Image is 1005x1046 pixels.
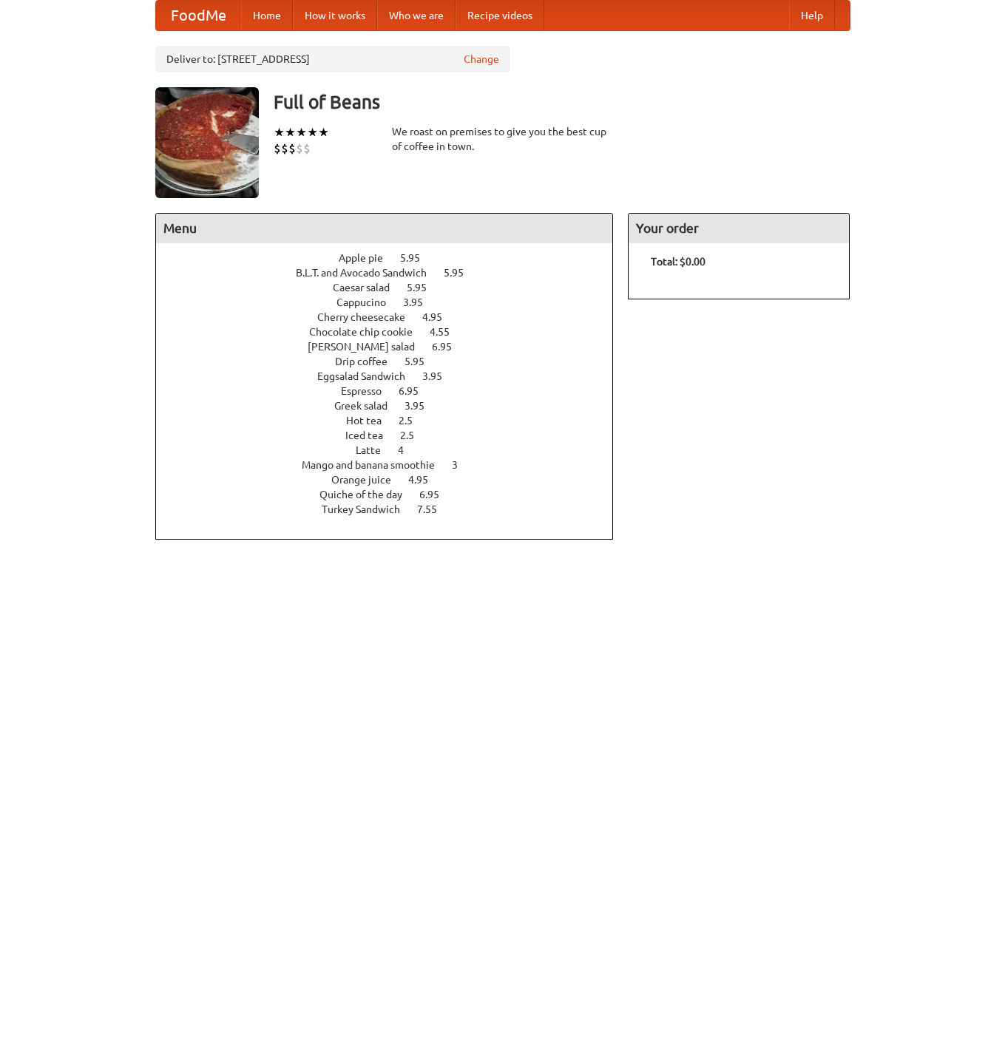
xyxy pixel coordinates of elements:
a: How it works [293,1,377,30]
a: Turkey Sandwich 7.55 [322,503,464,515]
span: 3.95 [405,400,439,412]
span: [PERSON_NAME] salad [308,341,430,353]
span: Latte [356,444,396,456]
span: 2.5 [400,429,429,441]
span: Cherry cheesecake [317,311,420,323]
span: Eggsalad Sandwich [317,370,420,382]
li: ★ [296,124,307,140]
span: Greek salad [334,400,402,412]
h4: Your order [629,214,849,243]
li: ★ [307,124,318,140]
a: Caesar salad 5.95 [333,282,454,293]
a: Quiche of the day 6.95 [319,489,467,500]
span: 3 [452,459,473,471]
span: 4.95 [408,474,443,486]
a: Orange juice 4.95 [331,474,456,486]
span: Hot tea [346,415,396,427]
span: 2.5 [399,415,427,427]
a: Mango and banana smoothie 3 [302,459,485,471]
span: 3.95 [422,370,457,382]
span: 5.95 [400,252,435,264]
a: Latte 4 [356,444,431,456]
a: FoodMe [156,1,241,30]
span: 6.95 [419,489,454,500]
li: $ [274,140,281,157]
li: $ [296,140,303,157]
li: $ [288,140,296,157]
span: Cappucino [336,296,401,308]
span: Apple pie [339,252,398,264]
span: Caesar salad [333,282,405,293]
li: ★ [274,124,285,140]
a: Chocolate chip cookie 4.55 [309,326,477,338]
span: 7.55 [417,503,452,515]
span: 4.55 [430,326,464,338]
li: ★ [285,124,296,140]
a: Home [241,1,293,30]
a: Iced tea 2.5 [345,429,441,441]
span: 6.95 [399,385,433,397]
span: Chocolate chip cookie [309,326,427,338]
span: Quiche of the day [319,489,417,500]
a: Cappucino 3.95 [336,296,450,308]
a: [PERSON_NAME] salad 6.95 [308,341,479,353]
a: Espresso 6.95 [341,385,446,397]
li: $ [303,140,311,157]
a: Help [789,1,835,30]
span: Iced tea [345,429,398,441]
span: Espresso [341,385,396,397]
span: 3.95 [403,296,438,308]
h4: Menu [156,214,613,243]
span: 5.95 [405,356,439,367]
span: B.L.T. and Avocado Sandwich [296,267,441,279]
a: B.L.T. and Avocado Sandwich 5.95 [296,267,491,279]
span: 4 [398,444,419,456]
a: Recipe videos [456,1,544,30]
span: 4.95 [422,311,457,323]
div: We roast on premises to give you the best cup of coffee in town. [392,124,614,154]
span: 5.95 [407,282,441,293]
a: Eggsalad Sandwich 3.95 [317,370,470,382]
a: Drip coffee 5.95 [335,356,452,367]
span: Orange juice [331,474,406,486]
div: Deliver to: [STREET_ADDRESS] [155,46,510,72]
img: angular.jpg [155,87,259,198]
b: Total: $0.00 [651,256,705,268]
a: Who we are [377,1,456,30]
a: Hot tea 2.5 [346,415,440,427]
a: Apple pie 5.95 [339,252,447,264]
span: Drip coffee [335,356,402,367]
a: Greek salad 3.95 [334,400,452,412]
a: Cherry cheesecake 4.95 [317,311,470,323]
span: 6.95 [432,341,467,353]
span: Turkey Sandwich [322,503,415,515]
li: ★ [318,124,329,140]
span: 5.95 [444,267,478,279]
a: Change [464,52,499,67]
li: $ [281,140,288,157]
span: Mango and banana smoothie [302,459,450,471]
h3: Full of Beans [274,87,850,117]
